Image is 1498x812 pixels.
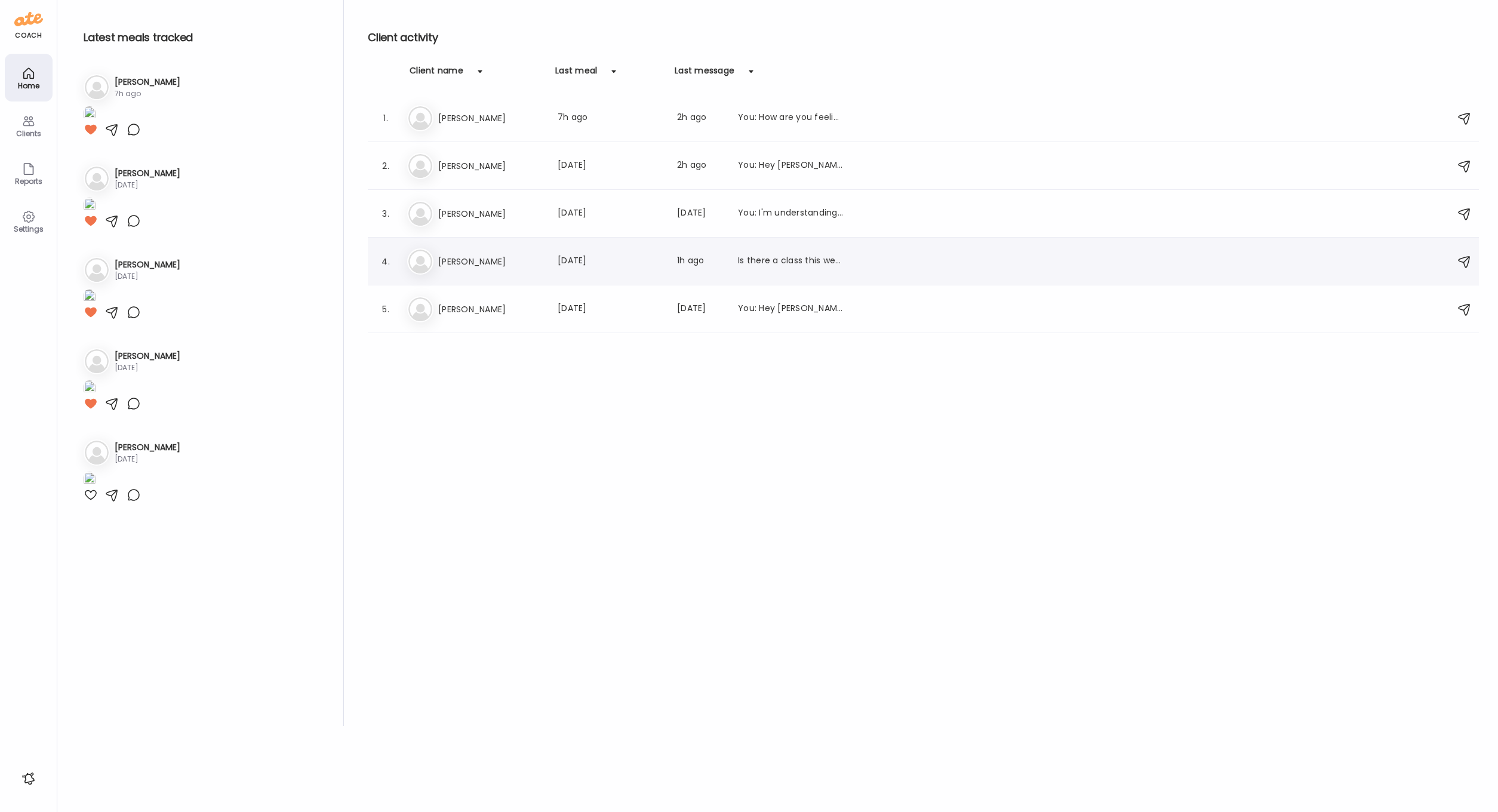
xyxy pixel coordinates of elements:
[738,207,843,221] div: You: I'm understanding that you don't want to continue with the program, but I still need clarity...
[677,207,724,221] div: [DATE]
[677,254,724,269] div: 1h ago
[379,159,393,173] div: 2.
[677,111,724,125] div: 2h ago
[84,198,96,214] img: images%2FoXNfmj8jDUTPA1M5xZg3TQaBHgj1%2F0CPXdggBTDMGddbupobR%2FhCQBV2GZ84eMlNFwIIBJ_1080
[738,111,843,125] div: You: How are you feeling?
[408,154,432,178] img: bg-avatar-default.svg
[85,167,109,190] img: bg-avatar-default.svg
[738,254,843,269] div: Is there a class this week?
[438,111,543,125] h3: [PERSON_NAME]
[555,64,597,84] div: Last meal
[438,302,543,316] h3: [PERSON_NAME]
[115,167,180,180] h3: [PERSON_NAME]
[408,106,432,130] img: bg-avatar-default.svg
[677,159,724,173] div: 2h ago
[84,29,324,47] h2: Latest meals tracked
[408,297,432,321] img: bg-avatar-default.svg
[408,250,432,273] img: bg-avatar-default.svg
[115,441,180,454] h3: [PERSON_NAME]
[85,258,109,282] img: bg-avatar-default.svg
[115,88,180,99] div: 7h ago
[115,180,180,190] div: [DATE]
[7,225,50,233] div: Settings
[738,159,843,173] div: You: Hey [PERSON_NAME], How are you feeling?
[7,130,50,137] div: Clients
[410,64,463,84] div: Client name
[438,159,543,173] h3: [PERSON_NAME]
[558,302,663,316] div: [DATE]
[115,271,180,282] div: [DATE]
[115,454,180,465] div: [DATE]
[558,159,663,173] div: [DATE]
[115,350,180,362] h3: [PERSON_NAME]
[368,29,1479,47] h2: Client activity
[84,289,96,305] img: images%2F5opNZTKyxmPnWMzOclglztSUiVG2%2F8kNBmf4N6T7D7KkVKUh6%2FKlelrUE7rwwq4aI0xeBh_1080
[379,207,393,221] div: 3.
[438,254,543,269] h3: [PERSON_NAME]
[379,302,393,316] div: 5.
[558,111,663,125] div: 7h ago
[115,259,180,271] h3: [PERSON_NAME]
[84,380,96,396] img: images%2FTjnJXePbyzRTMtlmEw9Xw46Yczw2%2FKa92yCcPiaDXnbjDW5oy%2FAy4unHvSVMsY9ILuUsAl_1080
[115,362,180,373] div: [DATE]
[84,472,96,488] img: images%2F0PCufjLOdIX5ZM5HrKLLmKMWgiU2%2Fla5kZJBDnAGRi06ZRx7H%2FTQRUYRjVsasi1W5QvdTL_1080
[7,82,50,90] div: Home
[14,10,43,29] img: ate
[379,111,393,125] div: 1.
[675,64,734,84] div: Last message
[85,441,109,465] img: bg-avatar-default.svg
[85,349,109,373] img: bg-avatar-default.svg
[677,302,724,316] div: [DATE]
[15,30,42,41] div: coach
[438,207,543,221] h3: [PERSON_NAME]
[84,106,96,122] img: images%2Fb6aWTtQnJlMqPi9vrrebrtC4H6p2%2FN77KRdk6Pi9FUQQdSjNQ%2FkDuv2xR9zUIQzbLBcDkw_1080
[379,254,393,269] div: 4.
[738,302,843,316] div: You: Hey [PERSON_NAME], This is Coach [PERSON_NAME]. I'm just reaching out in case you would like...
[558,254,663,269] div: [DATE]
[7,177,50,185] div: Reports
[85,75,109,99] img: bg-avatar-default.svg
[408,202,432,226] img: bg-avatar-default.svg
[115,76,180,88] h3: [PERSON_NAME]
[558,207,663,221] div: [DATE]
